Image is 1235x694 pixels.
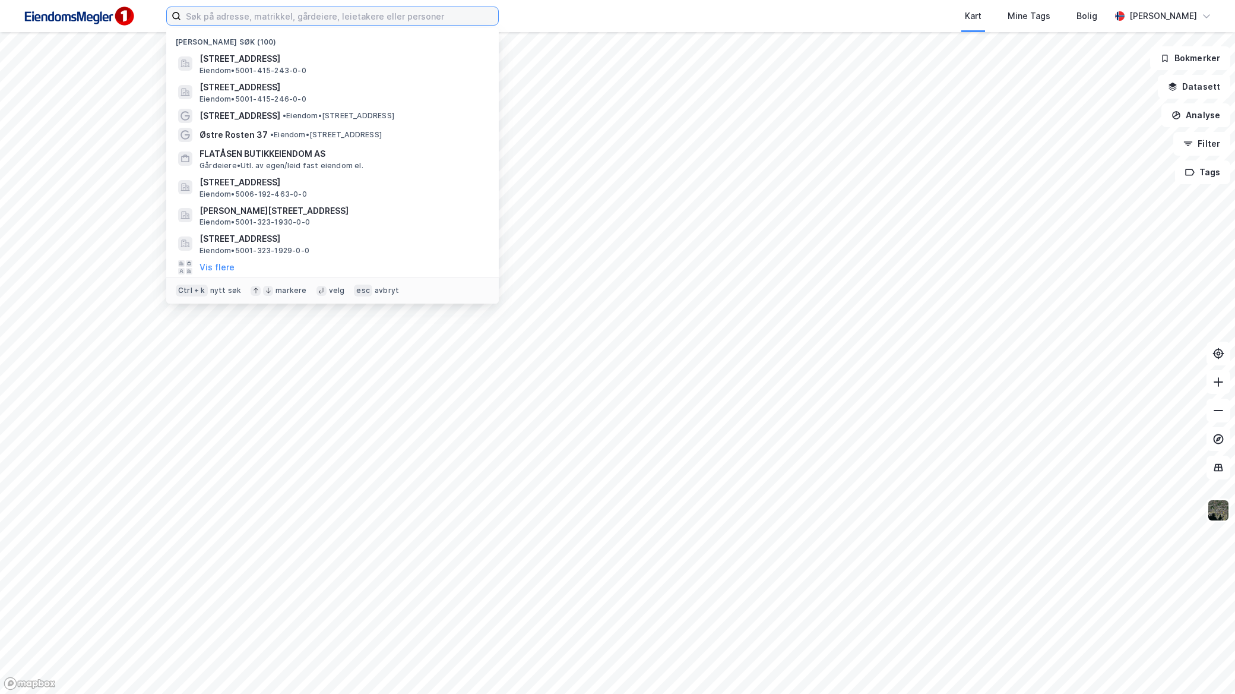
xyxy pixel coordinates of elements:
button: Tags [1175,160,1230,184]
span: [STREET_ADDRESS] [199,175,484,190]
span: • [283,111,286,120]
button: Datasett [1158,75,1230,99]
img: 9k= [1207,499,1230,522]
div: velg [329,286,345,295]
span: [STREET_ADDRESS] [199,232,484,246]
div: [PERSON_NAME] søk (100) [166,28,499,49]
span: Eiendom • 5001-323-1929-0-0 [199,246,309,255]
img: F4PB6Px+NJ5v8B7XTbfpPpyloAAAAASUVORK5CYII= [19,3,138,30]
button: Bokmerker [1150,46,1230,70]
div: [PERSON_NAME] [1129,9,1197,23]
span: Østre Rosten 37 [199,128,268,142]
iframe: Chat Widget [1176,637,1235,694]
span: [STREET_ADDRESS] [199,109,280,123]
div: Mine Tags [1008,9,1050,23]
button: Vis flere [199,260,235,275]
span: Eiendom • 5006-192-463-0-0 [199,190,307,199]
span: Eiendom • 5001-415-246-0-0 [199,94,306,104]
span: [STREET_ADDRESS] [199,80,484,94]
span: [PERSON_NAME][STREET_ADDRESS] [199,204,484,218]
button: Analyse [1161,103,1230,127]
span: FLATÅSEN BUTIKKEIENDOM AS [199,147,484,161]
span: Eiendom • [STREET_ADDRESS] [283,111,394,121]
span: Eiendom • [STREET_ADDRESS] [270,130,382,140]
span: • [270,130,274,139]
div: markere [275,286,306,295]
div: Kart [965,9,981,23]
div: avbryt [375,286,399,295]
button: Filter [1173,132,1230,156]
span: [STREET_ADDRESS] [199,52,484,66]
a: Mapbox homepage [4,677,56,690]
span: Gårdeiere • Utl. av egen/leid fast eiendom el. [199,161,363,171]
div: nytt søk [210,286,242,295]
div: Bolig [1076,9,1097,23]
span: Eiendom • 5001-415-243-0-0 [199,66,306,75]
input: Søk på adresse, matrikkel, gårdeiere, leietakere eller personer [181,7,498,25]
div: esc [354,285,372,296]
div: Ctrl + k [176,285,208,296]
span: Eiendom • 5001-323-1930-0-0 [199,217,310,227]
div: Kontrollprogram for chat [1176,637,1235,694]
